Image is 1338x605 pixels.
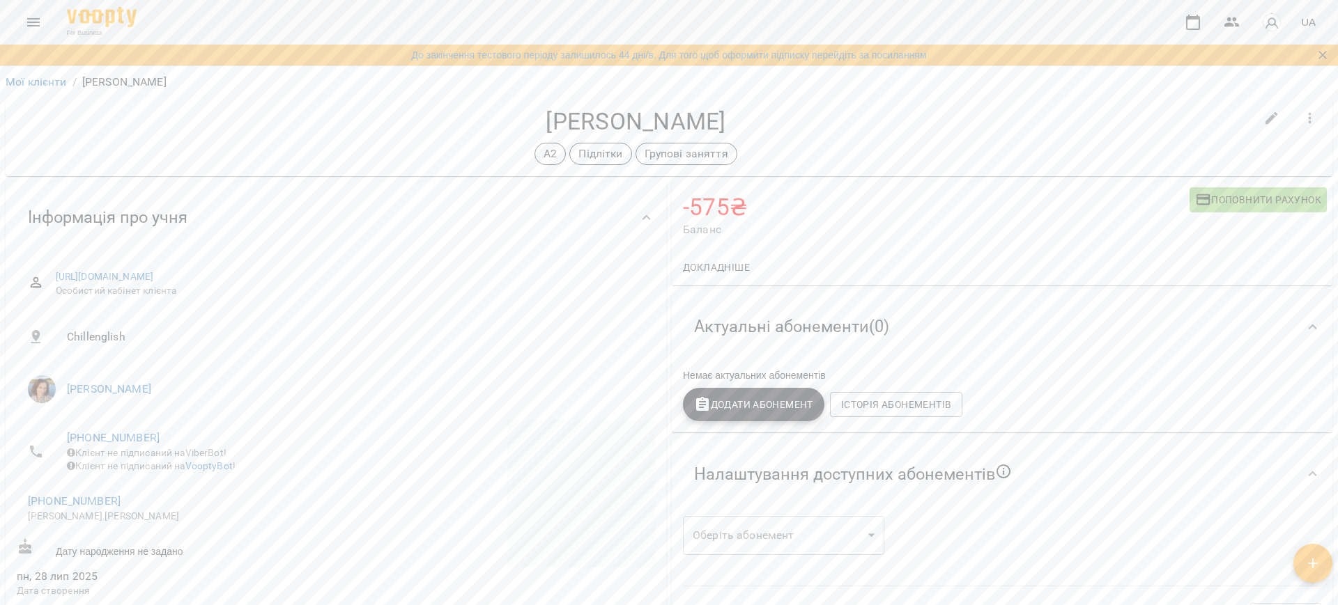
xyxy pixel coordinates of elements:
[683,388,824,421] button: Додати Абонемент
[544,146,557,162] p: А2
[67,431,160,444] a: [PHONE_NUMBER]
[6,74,1332,91] nav: breadcrumb
[694,316,889,338] span: Актуальні абонементи ( 0 )
[14,535,336,561] div: Дату народження не задано
[841,396,951,413] span: Історія абонементів
[1313,45,1332,65] button: Закрити сповіщення
[578,146,622,162] p: Підлітки
[185,460,233,471] a: VooptyBot
[67,447,226,458] span: Клієнт не підписаний на ViberBot!
[569,143,631,165] div: Підлітки
[67,382,151,395] a: [PERSON_NAME]
[56,284,644,298] span: Особистий кабінет клієнта
[680,366,1324,385] div: Немає актуальних абонементів
[67,329,644,345] span: Chillenglish
[28,207,187,228] span: Інформація про учня
[694,463,1012,485] span: Налаштування доступних абонементів
[645,146,728,162] p: Групові заняття
[1262,13,1282,32] img: avatar_s.png
[683,221,1190,238] span: Баланс
[67,29,137,38] span: For Business
[683,193,1190,221] h4: -575 ₴
[82,74,167,91] p: [PERSON_NAME]
[830,392,962,417] button: Історія абонементів
[6,182,666,253] div: Інформація про учня
[411,48,926,62] a: До закінчення тестового періоду залишилось 44 дні/в. Для того щоб оформити підписку перейдіть за ...
[67,7,137,27] img: Voopty Logo
[672,291,1332,363] div: Актуальні абонементи(0)
[17,584,333,598] p: Дата створення
[6,75,67,88] a: Мої клієнти
[1301,15,1316,29] span: UA
[28,494,121,508] a: [PHONE_NUMBER]
[683,259,750,276] span: Докладніше
[17,6,50,39] button: Menu
[1190,187,1327,212] button: Поповнити рахунок
[535,143,566,165] div: А2
[694,396,813,413] span: Додати Абонемент
[1295,9,1321,35] button: UA
[677,255,755,280] button: Докладніше
[683,516,884,555] div: ​
[1195,191,1321,208] span: Поповнити рахунок
[17,107,1255,136] h4: [PERSON_NAME]
[67,460,236,471] span: Клієнт не підписаний на !
[28,510,322,524] p: [PERSON_NAME] [PERSON_NAME]
[995,463,1012,480] svg: Якщо не обрано жодного, клієнт зможе побачити всі публічні абонементи
[72,74,77,91] li: /
[17,568,333,585] span: пн, 28 лип 2025
[672,438,1332,510] div: Налаштування доступних абонементів
[636,143,737,165] div: Групові заняття
[56,271,154,282] a: [URL][DOMAIN_NAME]
[28,375,56,403] img: Марченко Дарина Олегівна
